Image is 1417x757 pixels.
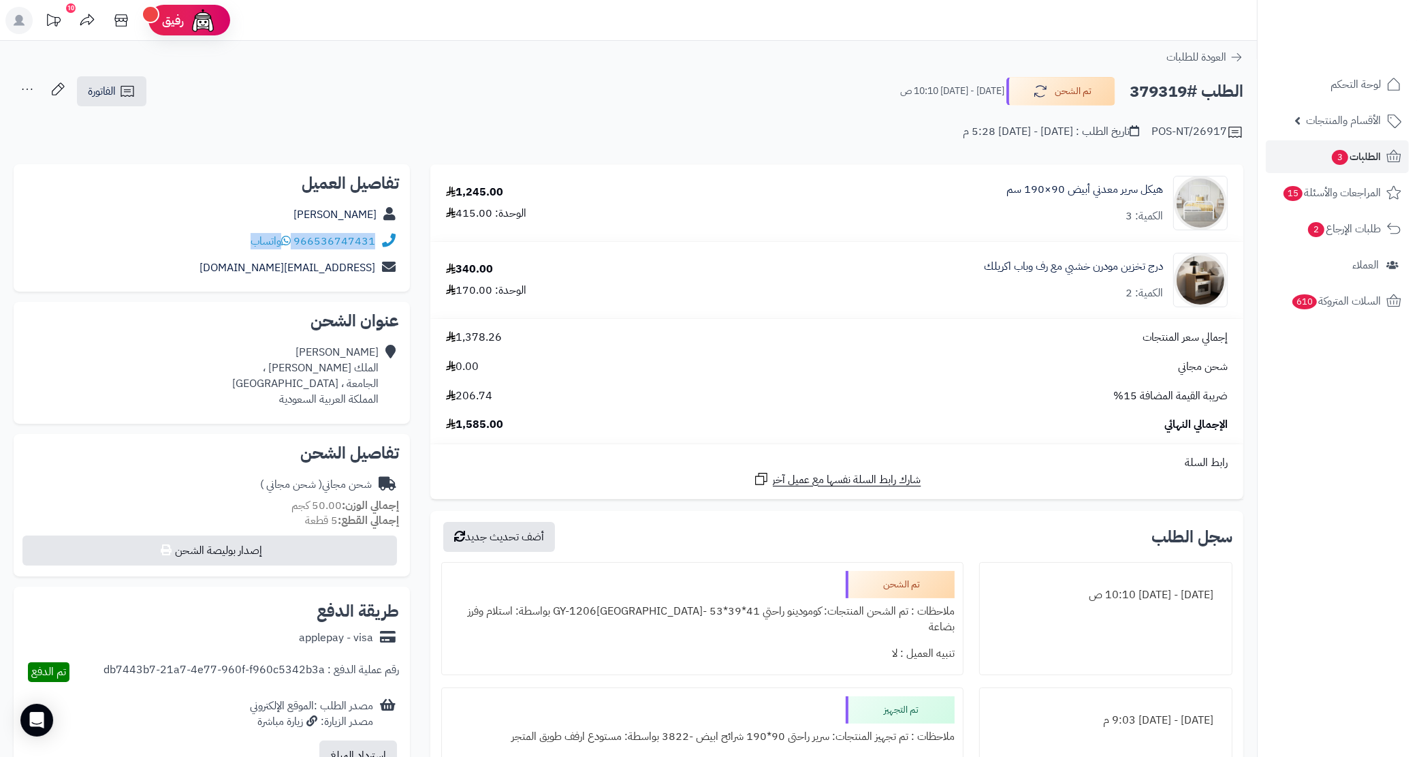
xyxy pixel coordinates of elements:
[1151,124,1243,140] div: POS-NT/26917
[988,582,1224,608] div: [DATE] - [DATE] 10:10 ص
[443,522,555,552] button: أضف تحديث جديد
[753,471,921,488] a: شارك رابط السلة نفسها مع عميل آخر
[446,185,503,200] div: 1,245.00
[984,259,1163,275] a: درج تخزين مودرن خشبي مع رف وباب اكريلك
[260,476,322,493] span: ( شحن مجاني )
[1324,27,1404,56] img: logo-2.png
[1266,213,1409,245] a: طلبات الإرجاع2
[1282,183,1381,202] span: المراجعات والأسئلة
[1291,292,1381,311] span: السلات المتروكة
[299,630,373,646] div: applepay - visa
[1166,49,1226,65] span: العودة للطلبات
[988,707,1224,734] div: [DATE] - [DATE] 9:03 م
[846,696,955,724] div: تم التجهيز
[31,664,66,680] span: تم الدفع
[250,714,373,730] div: مصدر الزيارة: زيارة مباشرة
[1266,249,1409,281] a: العملاء
[446,388,492,404] span: 206.74
[342,497,399,514] strong: إجمالي الوزن:
[1266,176,1409,209] a: المراجعات والأسئلة15
[450,640,955,667] div: تنبيه العميل : لا
[251,233,291,249] a: واتساب
[446,283,526,298] div: الوحدة: 170.00
[77,76,146,106] a: الفاتورة
[293,233,375,249] a: 966536747431
[104,662,399,682] div: رقم عملية الدفع : db7443b7-21a7-4e77-960f-f960c5342b3a
[260,477,372,493] div: شحن مجاني
[1174,176,1227,230] img: 1754548358-110101010021-90x90.jpg
[773,472,921,488] span: شارك رابط السلة نفسها مع عميل آخر
[1352,256,1379,275] span: العملاء
[1166,49,1243,65] a: العودة للطلبات
[20,704,53,737] div: Open Intercom Messenger
[963,124,1139,140] div: تاريخ الطلب : [DATE] - [DATE] 5:28 م
[250,698,373,730] div: مصدر الطلب :الموقع الإلكتروني
[1113,388,1228,404] span: ضريبة القيمة المضافة 15%
[1178,359,1228,375] span: شحن مجاني
[1174,253,1227,307] img: 1758961140-110117010030-90x90.jpg
[1130,78,1243,106] h2: الطلب #379319
[436,455,1238,471] div: رابط السلة
[25,445,399,461] h2: تفاصيل الشحن
[1143,330,1228,345] span: إجمالي سعر المنتجات
[1006,77,1115,106] button: تم الشحن
[446,359,479,375] span: 0.00
[900,84,1004,98] small: [DATE] - [DATE] 10:10 ص
[1292,294,1318,309] span: 610
[317,603,399,619] h2: طريقة الدفع
[1126,285,1163,301] div: الكمية: 2
[1331,147,1381,166] span: الطلبات
[1266,68,1409,101] a: لوحة التحكم
[846,571,955,598] div: تم الشحن
[88,83,116,99] span: الفاتورة
[22,536,397,566] button: إصدار بوليصة الشحن
[446,262,493,277] div: 340.00
[446,330,502,345] span: 1,378.26
[446,417,503,433] span: 1,585.00
[25,313,399,329] h2: عنوان الشحن
[446,206,526,221] div: الوحدة: 415.00
[338,512,399,529] strong: إجمالي القطع:
[25,175,399,191] h2: تفاصيل العميل
[162,12,184,29] span: رفيق
[450,598,955,640] div: ملاحظات : تم الشحن المنتجات: كومودينو راحتي 41*39*53 -[GEOGRAPHIC_DATA]GY-1206 بواسطة: استلام وفر...
[1307,219,1381,238] span: طلبات الإرجاع
[1307,221,1324,237] span: 2
[1306,111,1381,130] span: الأقسام والمنتجات
[1283,185,1303,201] span: 15
[1266,285,1409,318] a: السلات المتروكة610
[232,345,379,407] div: [PERSON_NAME] الملك [PERSON_NAME] ، الجامعة ، [GEOGRAPHIC_DATA] المملكة العربية السعودية
[1006,182,1163,198] a: هيكل سرير معدني أبيض 90×190 سم
[1151,529,1232,545] h3: سجل الطلب
[450,724,955,750] div: ملاحظات : تم تجهيز المنتجات: سرير راحتى 90*190 شرائح ابيض -3822 بواسطة: مستودع ارفف طويق المتجر
[189,7,217,34] img: ai-face.png
[66,3,76,13] div: 10
[1126,208,1163,224] div: الكمية: 3
[200,260,375,276] a: [EMAIL_ADDRESS][DOMAIN_NAME]
[1266,140,1409,173] a: الطلبات3
[291,497,399,514] small: 50.00 كجم
[1331,75,1381,94] span: لوحة التحكم
[1331,149,1348,165] span: 3
[1164,417,1228,433] span: الإجمالي النهائي
[305,512,399,529] small: 5 قطعة
[36,7,70,37] a: تحديثات المنصة
[293,206,377,223] a: [PERSON_NAME]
